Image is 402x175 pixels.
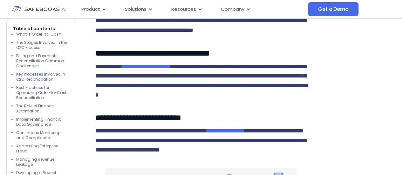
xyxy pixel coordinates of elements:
[16,72,70,82] li: Key Processes Involved in O2C Reconciliation
[76,3,308,16] div: Menu Toggle
[81,6,100,13] span: Product
[16,130,70,140] li: Continuous Monitoring and Compliance
[16,85,70,100] li: Best Practices for Optimizing Order-to-Cash Reconciliation
[16,144,70,154] li: Addressing Enterprise Fraud
[308,2,358,16] a: Get a Demo
[16,117,70,127] li: Implementing Financial Data Governance
[221,6,244,13] span: Company
[171,6,196,13] span: Resources
[13,25,70,32] p: Table of contents:
[16,157,70,167] li: Managing Revenue Leakage
[16,40,70,50] li: The Stages Involved in the O2C Process
[125,6,146,13] span: Solutions
[16,32,70,37] li: What is Order-to-Cash?
[76,3,308,16] nav: Menu
[16,53,70,69] li: Billing and Payments Reconciliation Common Challenges
[318,6,348,12] span: Get a Demo
[16,104,70,114] li: The Role of Finance Automation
